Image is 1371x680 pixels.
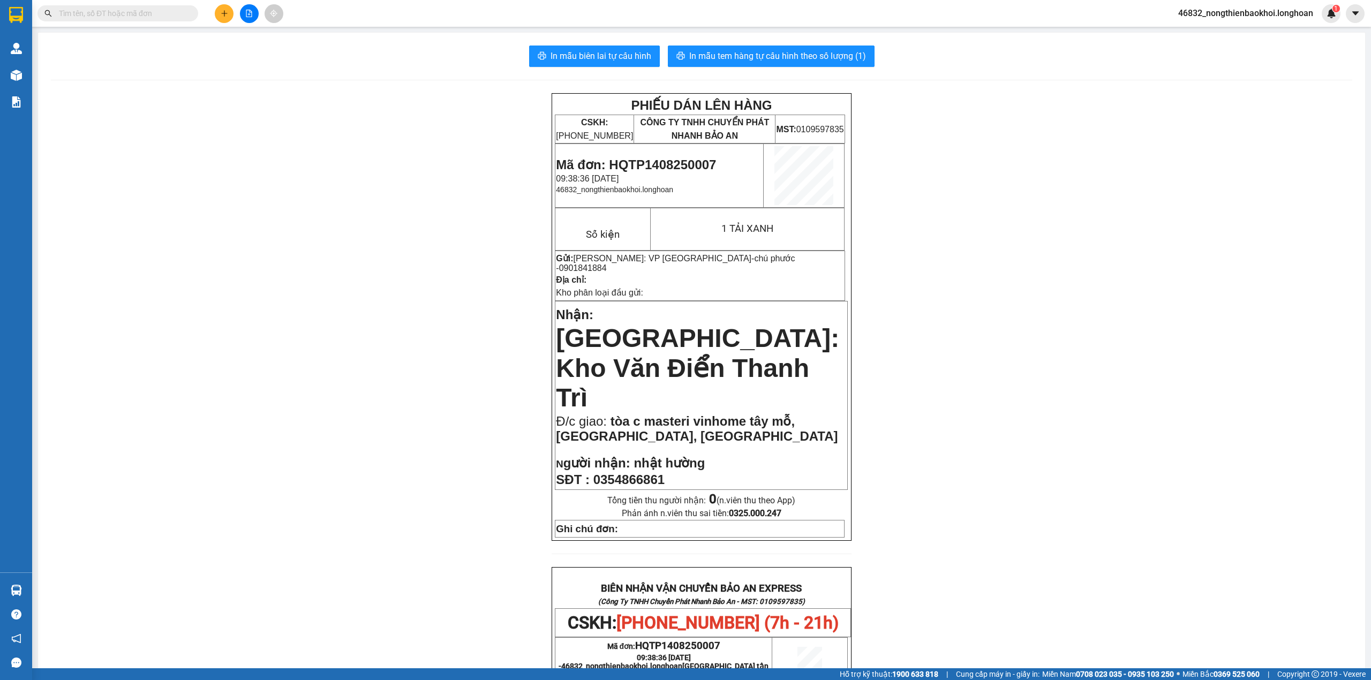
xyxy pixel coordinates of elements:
strong: 0708 023 035 - 0935 103 250 [1076,670,1174,678]
strong: Gửi: [556,254,573,263]
img: warehouse-icon [11,585,22,596]
span: aim [270,10,277,17]
strong: 0369 525 060 [1214,670,1260,678]
span: plus [221,10,228,17]
span: [PHONE_NUMBER] (7h - 21h) [616,613,839,633]
button: plus [215,4,233,23]
span: 46832_nongthienbaokhoi.longhoan [556,185,673,194]
span: 1 TẢI XANH [721,223,773,235]
span: Kho phân loại đầu gửi: [556,288,643,297]
span: HQTP1408250007 [635,640,720,652]
span: printer [538,51,546,62]
span: [GEOGRAPHIC_DATA] tận nơi [658,662,769,679]
span: caret-down [1351,9,1360,18]
strong: BIÊN NHẬN VẬN CHUYỂN BẢO AN EXPRESS [601,583,802,594]
span: 46832_nongthienbaokhoi.longhoan [561,662,769,679]
span: Nhận: [556,307,593,322]
strong: PHIẾU DÁN LÊN HÀNG [631,98,772,112]
span: [GEOGRAPHIC_DATA]: Kho Văn Điển Thanh Trì [556,324,839,412]
strong: 0 [709,492,717,507]
span: Phản ánh n.viên thu sai tiền: [622,508,781,518]
strong: N [556,458,630,470]
strong: (Công Ty TNHH Chuyển Phát Nhanh Bảo An - MST: 0109597835) [598,598,805,606]
span: question-circle [11,609,21,619]
sup: 1 [1332,5,1340,12]
span: 0901841884 [559,263,607,273]
strong: Ghi chú đơn: [556,523,618,534]
span: printer [676,51,685,62]
img: logo-vxr [9,7,23,23]
span: Miền Nam [1042,668,1174,680]
span: 09:38:36 [DATE] [556,174,619,183]
span: | [946,668,948,680]
span: CSKH: [568,613,839,633]
strong: 0325.000.247 [729,508,781,518]
span: | [1268,668,1269,680]
span: 0354866861 [593,472,665,487]
span: Miền Bắc [1182,668,1260,680]
span: In mẫu biên lai tự cấu hình [551,49,651,63]
span: copyright [1312,670,1319,678]
strong: 1900 633 818 [892,670,938,678]
span: Mã đơn: [607,642,721,651]
button: aim [265,4,283,23]
strong: MST: [776,125,796,134]
input: Tìm tên, số ĐT hoặc mã đơn [59,7,185,19]
strong: Địa chỉ: [556,275,586,284]
span: 1 [1334,5,1338,12]
img: warehouse-icon [11,70,22,81]
strong: SĐT : [556,472,590,487]
span: nhật hường [634,456,705,470]
img: icon-new-feature [1327,9,1336,18]
span: message [11,658,21,668]
button: file-add [240,4,259,23]
span: 09:38:36 [DATE] - [559,653,769,679]
strong: CSKH: [581,118,608,127]
img: warehouse-icon [11,43,22,54]
span: 0109597835 [776,125,843,134]
span: Cung cấp máy in - giấy in: [956,668,1039,680]
span: CÔNG TY TNHH CHUYỂN PHÁT NHANH BẢO AN [640,118,769,140]
span: search [44,10,52,17]
span: In mẫu tem hàng tự cấu hình theo số lượng (1) [689,49,866,63]
img: solution-icon [11,96,22,108]
span: tòa c masteri vinhome tây mỗ, [GEOGRAPHIC_DATA], [GEOGRAPHIC_DATA] [556,414,838,443]
button: caret-down [1346,4,1365,23]
span: 46832_nongthienbaokhoi.longhoan [1170,6,1322,20]
span: notification [11,633,21,644]
span: [PHONE_NUMBER] [556,118,633,140]
span: chú phước - [556,254,795,273]
span: [PERSON_NAME]: VP [GEOGRAPHIC_DATA] [574,254,752,263]
span: ⚪️ [1177,672,1180,676]
span: Đ/c giao: [556,414,610,428]
span: Số kiện [586,229,620,240]
span: Mã đơn: HQTP1408250007 [556,157,716,172]
span: gười nhận: [563,456,630,470]
span: - [556,254,795,273]
span: Hỗ trợ kỹ thuật: [840,668,938,680]
button: printerIn mẫu biên lai tự cấu hình [529,46,660,67]
button: printerIn mẫu tem hàng tự cấu hình theo số lượng (1) [668,46,875,67]
span: Tổng tiền thu người nhận: [607,495,795,505]
span: (n.viên thu theo App) [709,495,795,505]
span: file-add [245,10,253,17]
